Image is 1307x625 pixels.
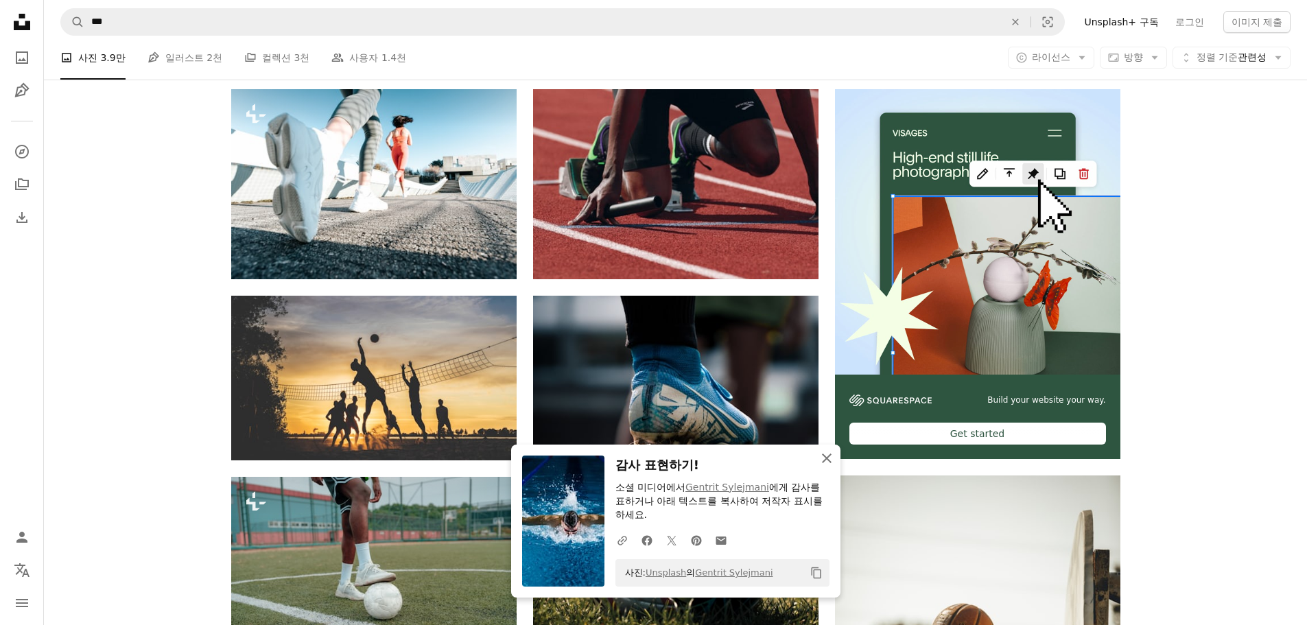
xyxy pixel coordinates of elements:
button: 클립보드에 복사하기 [805,561,828,585]
button: 방향 [1100,47,1167,69]
a: 일몰 동안 농구를 하는 사람들의 실루엣 [231,372,517,384]
a: Build your website your way.Get started [835,89,1120,459]
button: 시각적 검색 [1031,9,1064,35]
button: Unsplash 검색 [61,9,84,35]
a: 로그인 / 가입 [8,523,36,551]
a: 사용자 1.4천 [331,36,406,80]
span: 정렬 기준 [1197,51,1238,62]
button: 언어 [8,556,36,584]
a: 일러스트 [8,77,36,104]
a: 컬렉션 [8,171,36,198]
a: 사진 [8,44,36,71]
img: 경사로 옆 거리를 달리는 여자 [231,89,517,279]
span: 관련성 [1197,51,1267,64]
span: 1.4천 [381,50,406,65]
span: Build your website your way. [987,394,1105,406]
button: 메뉴 [8,589,36,617]
a: Pinterest에 공유 [684,526,709,554]
a: Unsplash [646,567,686,578]
a: 달리기 필드에 남자 [533,178,819,190]
img: 일몰 동안 농구를 하는 사람들의 실루엣 [231,296,517,460]
span: 2천 [207,50,222,65]
button: 정렬 기준관련성 [1173,47,1291,69]
span: 사진: 의 [618,562,773,584]
a: 이메일로 공유에 공유 [709,526,733,554]
p: 소셜 미디어에서 에게 감사를 표하거나 아래 텍스트를 복사하여 저작자 표시를 하세요. [615,481,829,522]
a: Gentrit Sylejmani [695,567,773,578]
img: file-1723602894256-972c108553a7image [835,89,1120,375]
button: 삭제 [1000,9,1031,35]
a: 일러스트 2천 [148,36,222,80]
a: Unsplash+ 구독 [1076,11,1166,33]
h3: 감사 표현하기! [615,456,829,475]
button: 이미지 제출 [1223,11,1291,33]
a: 경기장에서 축구공을 차는 축구 선수 [231,565,517,578]
a: Twitter에 공유 [659,526,684,554]
span: 방향 [1124,51,1143,62]
a: 컬렉션 3천 [244,36,309,80]
a: 다운로드 내역 [8,204,36,231]
span: 라이선스 [1032,51,1070,62]
a: Gentrit Sylejmani [685,482,769,493]
button: 라이선스 [1008,47,1094,69]
img: 달리기 필드에 남자 [533,89,819,279]
a: 탐색 [8,138,36,165]
a: 로그인 [1167,11,1212,33]
span: 3천 [294,50,310,65]
form: 사이트 전체에서 이미지 찾기 [60,8,1065,36]
a: Facebook에 공유 [635,526,659,554]
a: 홈 — Unsplash [8,8,36,38]
div: Get started [849,423,1106,445]
a: 경사로 옆 거리를 달리는 여자 [231,178,517,190]
img: file-1606177908946-d1eed1cbe4f5image [849,394,932,406]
